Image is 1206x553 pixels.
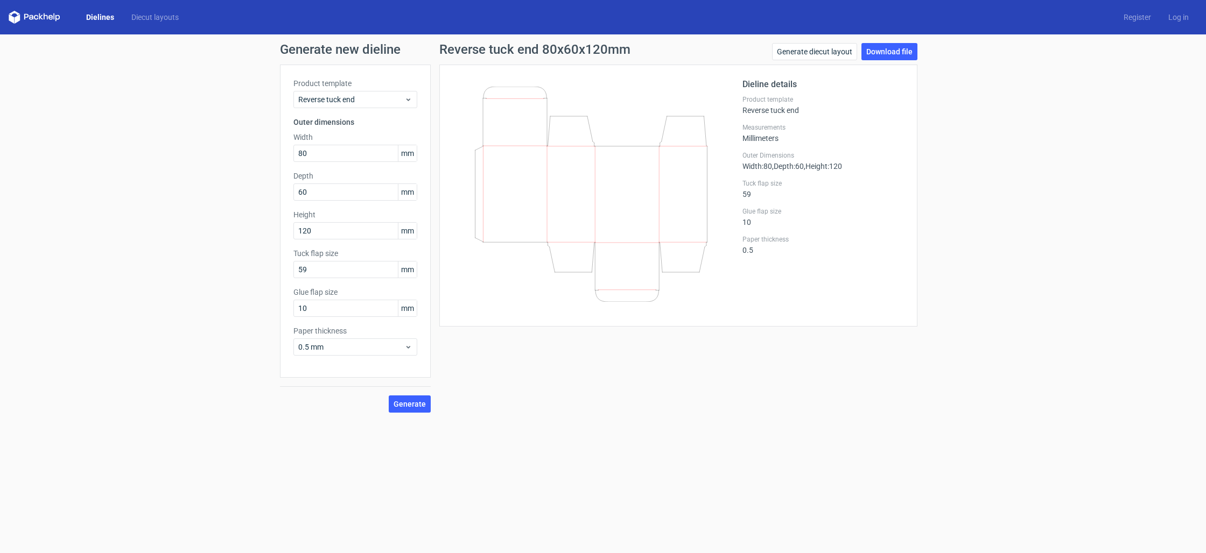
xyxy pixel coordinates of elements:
label: Product template [742,95,904,104]
a: Log in [1160,12,1197,23]
div: 0.5 [742,235,904,254]
label: Paper thickness [742,235,904,244]
h1: Reverse tuck end 80x60x120mm [439,43,630,56]
a: Dielines [78,12,123,23]
label: Width [293,132,417,143]
label: Tuck flap size [293,248,417,259]
label: Glue flap size [742,207,904,216]
label: Measurements [742,123,904,132]
a: Generate diecut layout [772,43,857,60]
button: Generate [389,395,431,413]
span: mm [398,223,417,239]
span: mm [398,145,417,161]
span: mm [398,261,417,278]
span: Generate [394,400,426,408]
label: Product template [293,78,417,89]
label: Height [293,209,417,220]
h3: Outer dimensions [293,117,417,127]
span: 0.5 mm [298,342,404,352]
a: Diecut layouts [123,12,187,23]
div: Millimeters [742,123,904,143]
span: Reverse tuck end [298,94,404,105]
span: mm [398,300,417,316]
span: , Height : 120 [804,162,842,171]
span: Width : 80 [742,162,772,171]
span: mm [398,184,417,200]
label: Depth [293,171,417,181]
label: Tuck flap size [742,179,904,188]
a: Register [1115,12,1160,23]
a: Download file [861,43,917,60]
div: 10 [742,207,904,226]
h1: Generate new dieline [280,43,926,56]
div: Reverse tuck end [742,95,904,115]
span: , Depth : 60 [772,162,804,171]
label: Glue flap size [293,287,417,297]
div: 59 [742,179,904,198]
label: Outer Dimensions [742,151,904,160]
h2: Dieline details [742,78,904,91]
label: Paper thickness [293,325,417,336]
